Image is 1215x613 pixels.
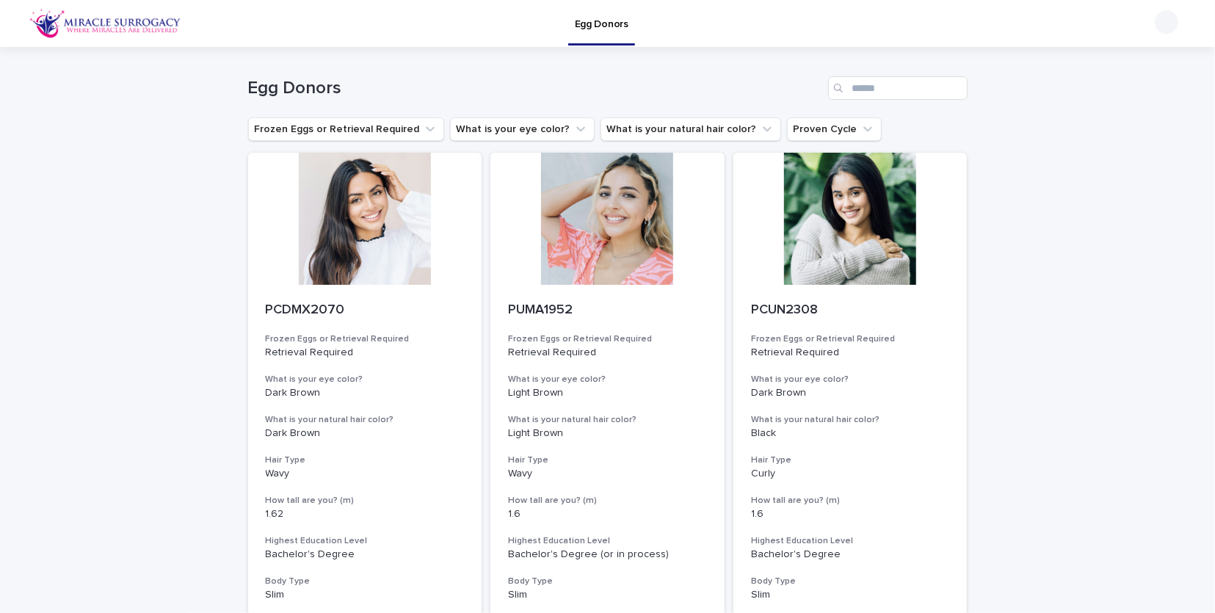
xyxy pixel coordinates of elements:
[508,589,707,601] p: Slim
[508,414,707,426] h3: What is your natural hair color?
[266,387,465,399] p: Dark Brown
[751,414,950,426] h3: What is your natural hair color?
[248,78,822,99] h1: Egg Donors
[266,508,465,520] p: 1.62
[751,589,950,601] p: Slim
[266,302,465,319] p: PCDMX2070
[450,117,595,141] button: What is your eye color?
[266,427,465,440] p: Dark Brown
[266,535,465,547] h3: Highest Education Level
[266,576,465,587] h3: Body Type
[266,468,465,480] p: Wavy
[266,495,465,507] h3: How tall are you? (m)
[508,548,707,561] p: Bachelor's Degree (or in process)
[751,427,950,440] p: Black
[508,374,707,385] h3: What is your eye color?
[601,117,781,141] button: What is your natural hair color?
[248,117,444,141] button: Frozen Eggs or Retrieval Required
[266,454,465,466] h3: Hair Type
[508,535,707,547] h3: Highest Education Level
[787,117,882,141] button: Proven Cycle
[508,427,707,440] p: Light Brown
[266,374,465,385] h3: What is your eye color?
[266,548,465,561] p: Bachelor's Degree
[508,387,707,399] p: Light Brown
[751,454,950,466] h3: Hair Type
[751,576,950,587] h3: Body Type
[751,374,950,385] h3: What is your eye color?
[508,333,707,345] h3: Frozen Eggs or Retrieval Required
[751,535,950,547] h3: Highest Education Level
[751,548,950,561] p: Bachelor's Degree
[751,347,950,359] p: Retrieval Required
[29,9,181,38] img: OiFFDOGZQuirLhrlO1ag
[828,76,968,100] input: Search
[266,414,465,426] h3: What is your natural hair color?
[508,508,707,520] p: 1.6
[508,576,707,587] h3: Body Type
[508,454,707,466] h3: Hair Type
[751,495,950,507] h3: How tall are you? (m)
[508,468,707,480] p: Wavy
[751,333,950,345] h3: Frozen Eggs or Retrieval Required
[508,302,707,319] p: PUMA1952
[266,333,465,345] h3: Frozen Eggs or Retrieval Required
[508,495,707,507] h3: How tall are you? (m)
[508,347,707,359] p: Retrieval Required
[266,589,465,601] p: Slim
[751,468,950,480] p: Curly
[266,347,465,359] p: Retrieval Required
[751,302,950,319] p: PCUN2308
[751,508,950,520] p: 1.6
[751,387,950,399] p: Dark Brown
